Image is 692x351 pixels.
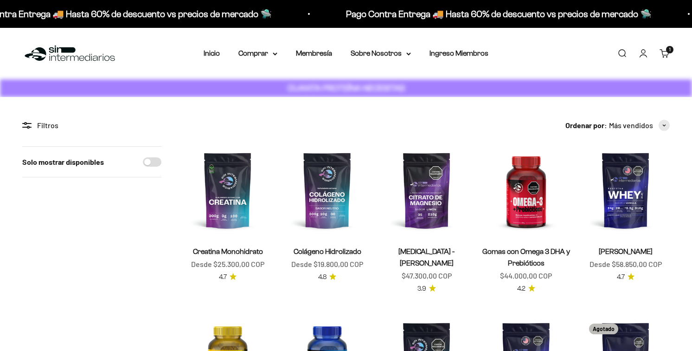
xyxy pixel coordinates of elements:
[669,47,671,52] span: 1
[609,119,653,131] span: Más vendidos
[288,83,405,93] strong: CUANTA PROTEÍNA NECESITAS
[417,284,426,294] span: 3.9
[429,49,488,57] a: Ingreso Miembros
[219,272,237,282] a: 4.74.7 de 5.0 estrellas
[291,258,363,270] sale-price: Desde $19.800,00 COP
[294,247,361,255] a: Colágeno Hidrolizado
[318,272,336,282] a: 4.84.8 de 5.0 estrellas
[219,272,227,282] span: 4.7
[22,156,104,168] label: Solo mostrar disponibles
[351,47,411,59] summary: Sobre Nosotros
[402,270,452,282] sale-price: $47.300,00 COP
[609,119,670,131] button: Más vendidos
[482,247,570,267] a: Gomas con Omega 3 DHA y Prebióticos
[296,49,332,57] a: Membresía
[500,270,552,282] sale-price: $44.000,00 COP
[589,258,662,270] sale-price: Desde $58.850,00 COP
[22,119,161,131] div: Filtros
[565,119,607,131] span: Ordenar por:
[617,272,625,282] span: 4.7
[204,49,220,57] a: Inicio
[344,6,650,21] p: Pago Contra Entrega 🚚 Hasta 60% de descuento vs precios de mercado 🛸
[517,284,525,294] span: 4.2
[617,272,634,282] a: 4.74.7 de 5.0 estrellas
[398,247,455,267] a: [MEDICAL_DATA] - [PERSON_NAME]
[417,284,436,294] a: 3.93.9 de 5.0 estrellas
[599,247,653,255] a: [PERSON_NAME]
[318,272,327,282] span: 4.8
[191,258,264,270] sale-price: Desde $25.300,00 COP
[238,47,277,59] summary: Comprar
[517,284,535,294] a: 4.24.2 de 5.0 estrellas
[193,247,263,255] a: Creatina Monohidrato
